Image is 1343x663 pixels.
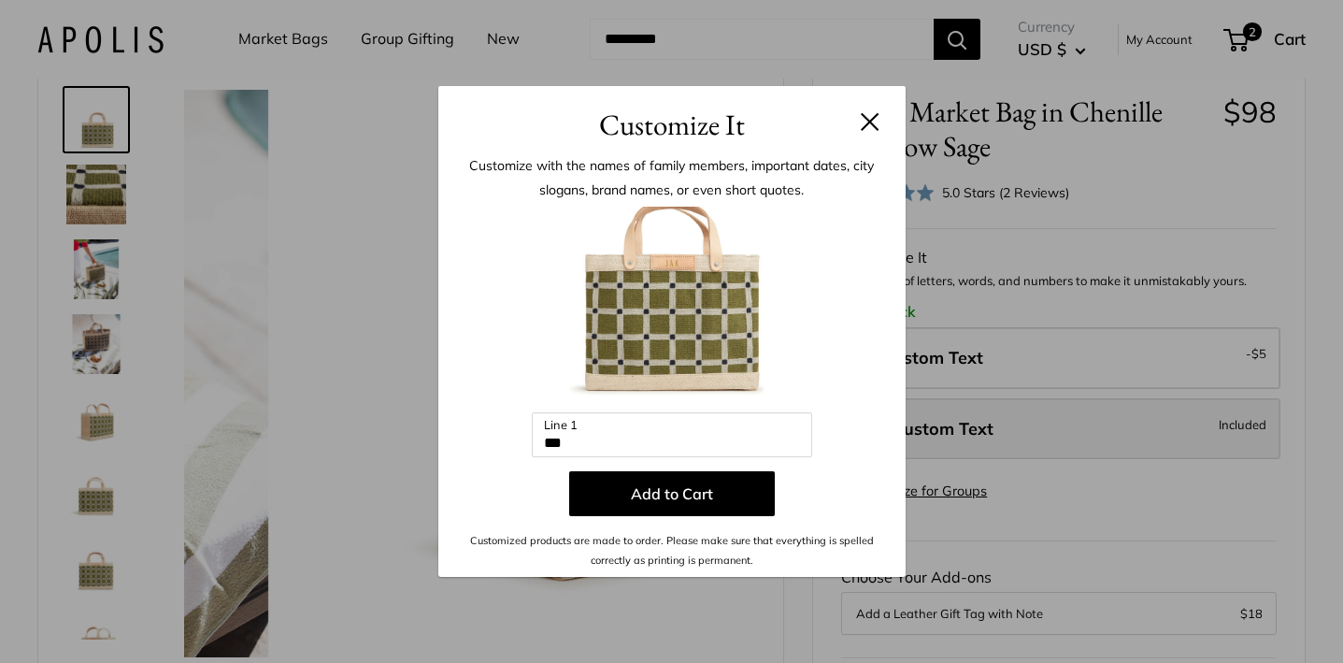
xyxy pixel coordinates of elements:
[15,592,200,648] iframe: Sign Up via Text for Offers
[466,153,878,202] p: Customize with the names of family members, important dates, city slogans, brand names, or even s...
[466,103,878,147] h3: Customize It
[569,471,775,516] button: Add to Cart
[466,531,878,569] p: Customized products are made to order. Please make sure that everything is spelled correctly as p...
[569,207,775,412] img: customizer-prod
